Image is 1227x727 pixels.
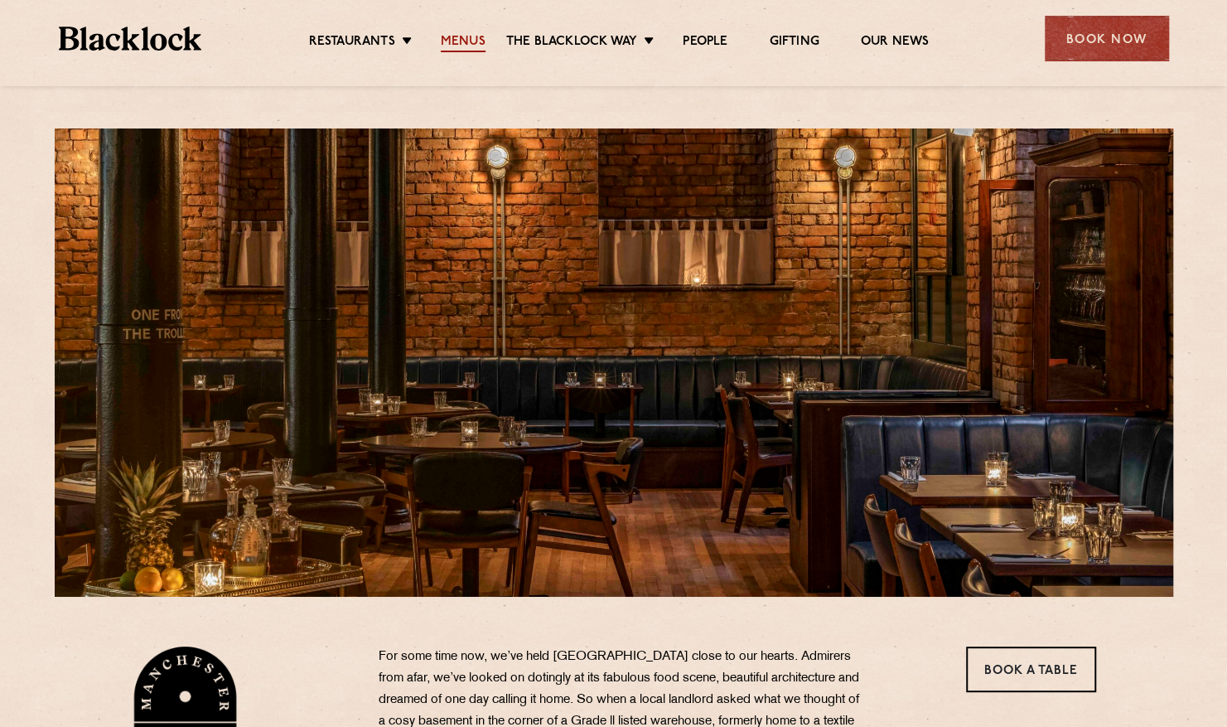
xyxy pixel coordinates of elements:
a: Book a Table [966,647,1096,692]
a: Menus [441,34,485,52]
a: Restaurants [309,34,395,52]
a: Gifting [769,34,819,52]
a: People [683,34,727,52]
a: The Blacklock Way [506,34,637,52]
div: Book Now [1045,16,1169,61]
a: Our News [861,34,930,52]
img: BL_Textured_Logo-footer-cropped.svg [59,27,202,51]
